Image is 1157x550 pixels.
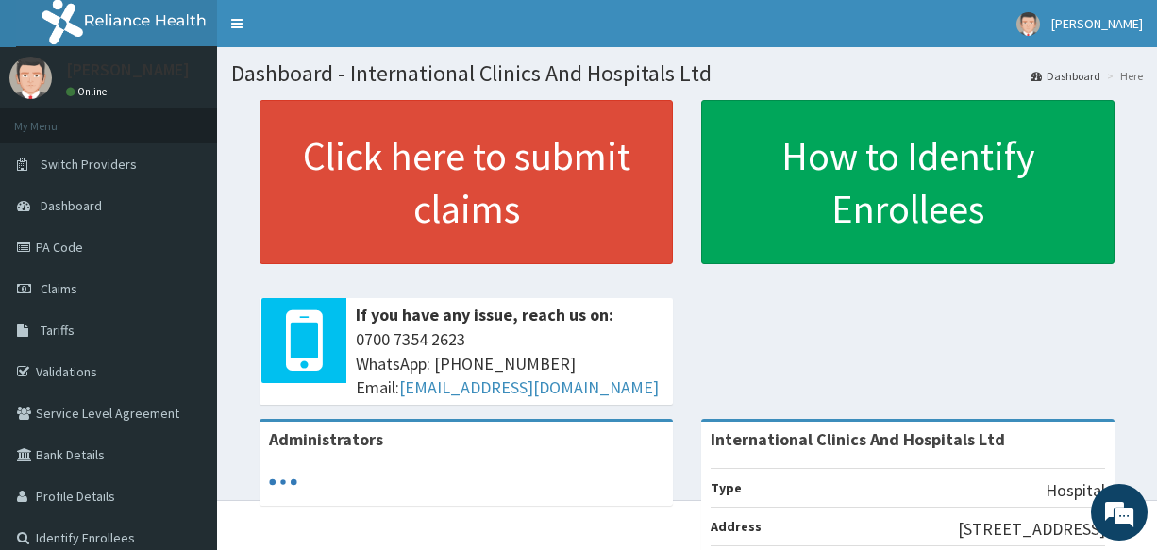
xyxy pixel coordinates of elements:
[1102,68,1143,84] li: Here
[269,428,383,450] b: Administrators
[66,85,111,98] a: Online
[231,61,1143,86] h1: Dashboard - International Clinics And Hospitals Ltd
[958,517,1105,542] p: [STREET_ADDRESS]
[356,304,613,325] b: If you have any issue, reach us on:
[9,57,52,99] img: User Image
[41,322,75,339] span: Tariffs
[1051,15,1143,32] span: [PERSON_NAME]
[41,197,102,214] span: Dashboard
[701,100,1115,264] a: How to Identify Enrollees
[269,468,297,496] svg: audio-loading
[41,280,77,297] span: Claims
[260,100,673,264] a: Click here to submit claims
[711,479,742,496] b: Type
[1016,12,1040,36] img: User Image
[41,156,137,173] span: Switch Providers
[356,327,663,400] span: 0700 7354 2623 WhatsApp: [PHONE_NUMBER] Email:
[66,61,190,78] p: [PERSON_NAME]
[1031,68,1100,84] a: Dashboard
[711,518,762,535] b: Address
[711,428,1005,450] strong: International Clinics And Hospitals Ltd
[399,376,659,398] a: [EMAIL_ADDRESS][DOMAIN_NAME]
[1046,478,1105,503] p: Hospital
